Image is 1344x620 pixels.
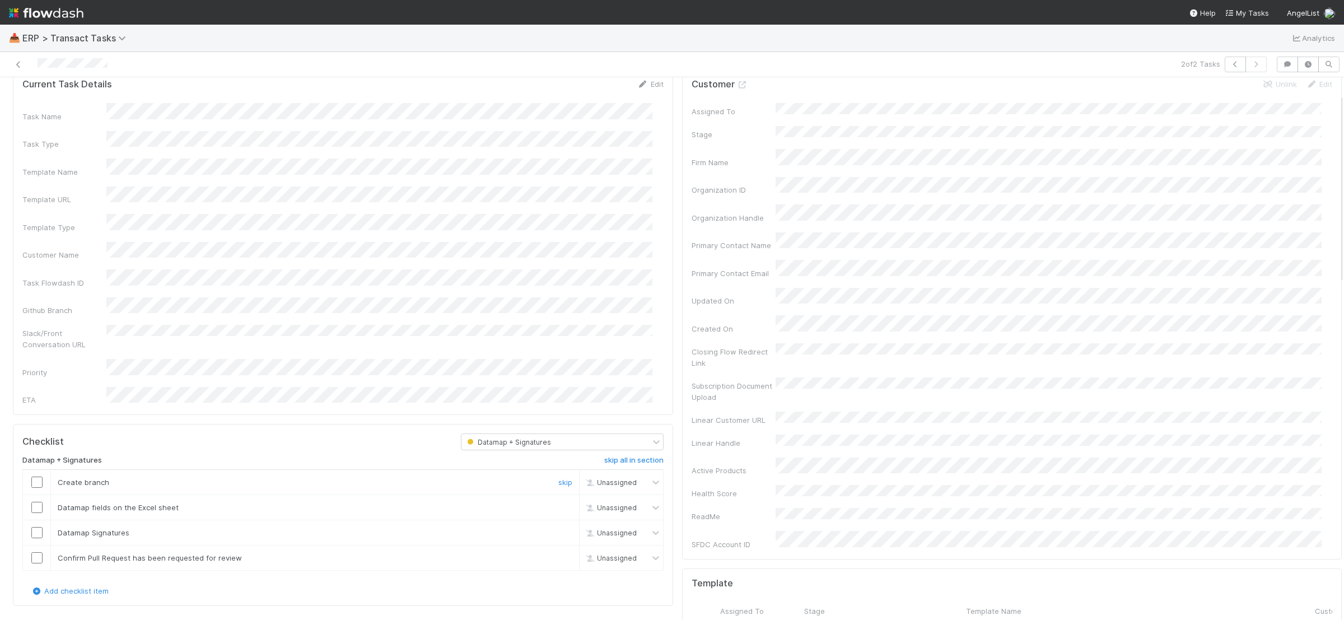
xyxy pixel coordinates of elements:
[1225,8,1269,17] span: My Tasks
[9,33,20,43] span: 📥
[604,456,664,469] a: skip all in section
[58,553,242,562] span: Confirm Pull Request has been requested for review
[58,528,129,537] span: Datamap Signatures
[31,586,109,595] a: Add checklist item
[22,166,106,178] div: Template Name
[966,605,1021,617] span: Template Name
[1181,58,1220,69] span: 2 of 2 Tasks
[22,305,106,316] div: Github Branch
[692,323,776,334] div: Created On
[692,488,776,499] div: Health Score
[1291,31,1335,45] a: Analytics
[692,212,776,223] div: Organization Handle
[692,157,776,168] div: Firm Name
[22,367,106,378] div: Priority
[22,194,106,205] div: Template URL
[9,3,83,22] img: logo-inverted-e16ddd16eac7371096b0.svg
[692,539,776,550] div: SFDC Account ID
[692,106,776,117] div: Assigned To
[1225,7,1269,18] a: My Tasks
[22,277,106,288] div: Task Flowdash ID
[22,222,106,233] div: Template Type
[58,478,109,487] span: Create branch
[584,478,637,486] span: Unassigned
[1262,80,1297,88] a: Unlink
[604,456,664,465] h6: skip all in section
[1306,80,1332,88] a: Edit
[692,511,776,522] div: ReadMe
[692,268,776,279] div: Primary Contact Email
[692,578,733,589] h5: Template
[692,240,776,251] div: Primary Contact Name
[1287,8,1319,17] span: AngelList
[1189,7,1216,18] div: Help
[22,328,106,350] div: Slack/Front Conversation URL
[22,456,102,465] h6: Datamap + Signatures
[22,111,106,122] div: Task Name
[1324,8,1335,19] img: avatar_f5fedbe2-3a45-46b0-b9bb-d3935edf1c24.png
[692,79,748,90] h5: Customer
[22,394,106,405] div: ETA
[584,528,637,537] span: Unassigned
[22,436,64,447] h5: Checklist
[720,605,764,617] span: Assigned To
[465,438,551,446] span: Datamap + Signatures
[558,478,572,487] a: skip
[22,138,106,150] div: Task Type
[692,465,776,476] div: Active Products
[692,380,776,403] div: Subscription Document Upload
[692,346,776,369] div: Closing Flow Redirect Link
[58,503,179,512] span: Datamap fields on the Excel sheet
[692,129,776,140] div: Stage
[692,437,776,449] div: Linear Handle
[692,184,776,195] div: Organization ID
[637,80,664,88] a: Edit
[22,32,132,44] span: ERP > Transact Tasks
[692,414,776,426] div: Linear Customer URL
[692,295,776,306] div: Updated On
[584,503,637,511] span: Unassigned
[22,79,112,90] h5: Current Task Details
[584,553,637,562] span: Unassigned
[22,249,106,260] div: Customer Name
[804,605,825,617] span: Stage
